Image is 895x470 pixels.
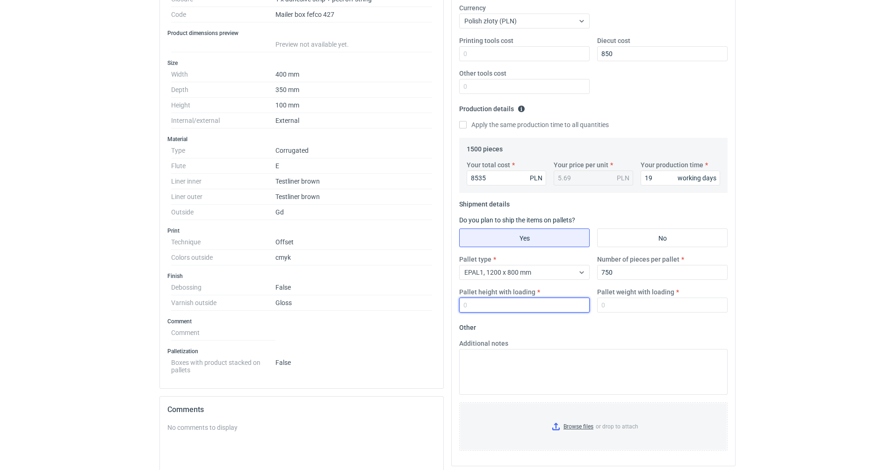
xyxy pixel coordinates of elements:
[597,298,728,313] input: 0
[171,250,275,265] dt: Colors outside
[167,423,436,432] div: No comments to display
[554,160,608,170] label: Your price per unit
[464,269,531,276] span: EPAL1, 1200 x 800 mm
[275,113,432,128] dd: External
[171,280,275,295] dt: Debossing
[275,41,349,48] span: Preview not available yet.
[275,295,432,311] dd: Gloss
[459,287,535,297] label: Pallet height with loading
[459,36,513,45] label: Printing tools cost
[171,295,275,311] dt: Varnish outside
[641,171,720,185] input: 0
[171,82,275,98] dt: Depth
[171,235,275,250] dt: Technique
[459,320,476,331] legend: Other
[171,205,275,220] dt: Outside
[275,174,432,189] dd: Testliner brown
[459,298,590,313] input: 0
[171,355,275,374] dt: Boxes with product stacked on pallets
[167,59,436,67] h3: Size
[275,67,432,82] dd: 400 mm
[171,7,275,22] dt: Code
[171,158,275,174] dt: Flute
[275,235,432,250] dd: Offset
[167,318,436,325] h3: Comment
[460,403,727,450] label: or drop to attach
[597,228,728,247] label: No
[171,67,275,82] dt: Width
[459,339,508,348] label: Additional notes
[275,98,432,113] dd: 100 mm
[467,142,503,153] legend: 1500 pieces
[171,189,275,205] dt: Liner outer
[467,171,546,185] input: 0
[275,280,432,295] dd: False
[530,173,542,183] div: PLN
[275,7,432,22] dd: Mailer box fefco 427
[459,69,506,78] label: Other tools cost
[167,227,436,235] h3: Print
[459,46,590,61] input: 0
[597,36,630,45] label: Diecut cost
[167,272,436,280] h3: Finish
[171,174,275,189] dt: Liner inner
[597,265,728,280] input: 0
[597,255,679,264] label: Number of pieces per pallet
[459,255,491,264] label: Pallet type
[459,197,510,208] legend: Shipment details
[167,348,436,355] h3: Palletization
[171,325,275,341] dt: Comment
[459,228,590,247] label: Yes
[617,173,629,183] div: PLN
[459,120,609,129] label: Apply the same production time to all quantities
[678,173,716,183] div: working days
[171,113,275,128] dt: Internal/external
[641,160,703,170] label: Your production time
[275,143,432,158] dd: Corrugated
[275,189,432,205] dd: Testliner brown
[275,205,432,220] dd: Gd
[171,143,275,158] dt: Type
[464,17,517,25] span: Polish złoty (PLN)
[597,287,674,297] label: Pallet weight with loading
[275,82,432,98] dd: 350 mm
[467,160,510,170] label: Your total cost
[171,98,275,113] dt: Height
[459,101,525,113] legend: Production details
[275,158,432,174] dd: E
[597,46,728,61] input: 0
[275,250,432,265] dd: cmyk
[167,404,436,415] h2: Comments
[275,355,432,374] dd: False
[459,216,575,224] label: Do you plan to ship the items on pallets?
[459,79,590,94] input: 0
[167,135,436,143] h3: Material
[167,29,436,37] h3: Product dimensions preview
[459,3,486,13] label: Currency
